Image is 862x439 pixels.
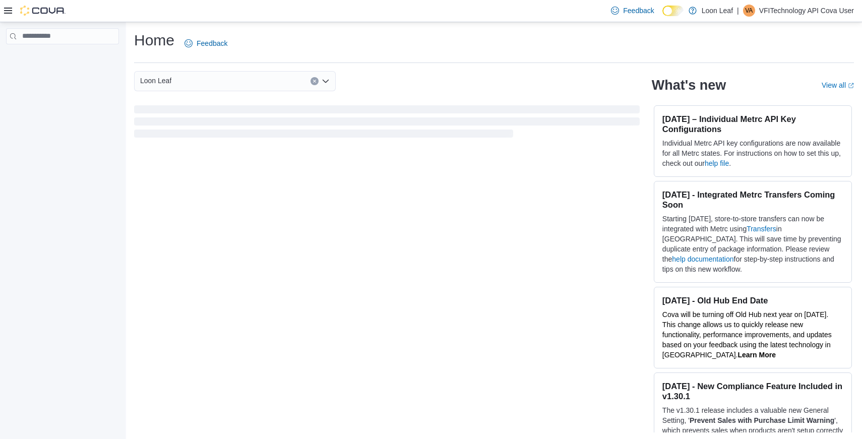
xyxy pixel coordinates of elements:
[662,214,843,274] p: Starting [DATE], store-to-store transfers can now be integrated with Metrc using in [GEOGRAPHIC_D...
[180,33,231,53] a: Feedback
[662,190,843,210] h3: [DATE] - Integrated Metrc Transfers Coming Soon
[747,225,776,233] a: Transfers
[134,30,174,50] h1: Home
[311,77,319,85] button: Clear input
[702,5,733,17] p: Loon Leaf
[848,83,854,89] svg: External link
[662,381,843,401] h3: [DATE] - New Compliance Feature Included in v1.30.1
[690,416,834,424] strong: Prevent Sales with Purchase Limit Warning
[662,138,843,168] p: Individual Metrc API key configurations are now available for all Metrc states. For instructions ...
[652,77,726,93] h2: What's new
[607,1,658,21] a: Feedback
[134,107,640,140] span: Loading
[737,351,775,359] a: Learn More
[662,114,843,134] h3: [DATE] – Individual Metrc API Key Configurations
[672,255,733,263] a: help documentation
[759,5,854,17] p: VFITechnology API Cova User
[822,81,854,89] a: View allExternal link
[745,5,753,17] span: VA
[6,46,119,71] nav: Complex example
[662,16,663,17] span: Dark Mode
[662,310,832,359] span: Cova will be turning off Old Hub next year on [DATE]. This change allows us to quickly release ne...
[705,159,729,167] a: help file
[322,77,330,85] button: Open list of options
[140,75,171,87] span: Loon Leaf
[662,6,684,16] input: Dark Mode
[743,5,755,17] div: VFITechnology API Cova User
[662,295,843,305] h3: [DATE] - Old Hub End Date
[737,5,739,17] p: |
[623,6,654,16] span: Feedback
[197,38,227,48] span: Feedback
[20,6,66,16] img: Cova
